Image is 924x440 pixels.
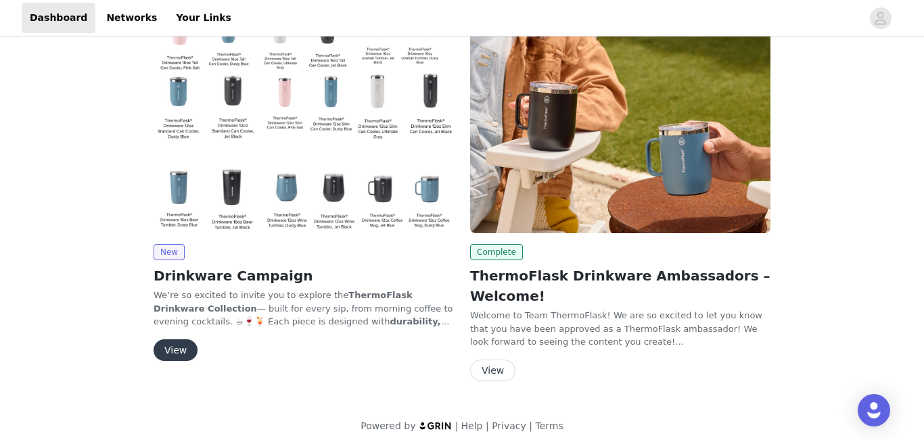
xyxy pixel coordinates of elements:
[492,420,526,431] a: Privacy
[168,3,239,33] a: Your Links
[419,421,453,430] img: logo
[529,420,532,431] span: |
[154,8,454,233] img: ThermoFlask
[154,289,454,328] p: We’re so excited to invite you to explore the — built for every sip, from morning coffee to eveni...
[470,8,770,233] img: ThermoFlask
[22,3,95,33] a: Dashboard
[858,394,890,426] div: Open Intercom Messenger
[461,420,483,431] a: Help
[486,420,489,431] span: |
[470,360,515,381] button: View
[470,366,515,376] a: View
[361,420,415,431] span: Powered by
[535,420,563,431] a: Terms
[98,3,165,33] a: Networks
[470,244,523,260] span: Complete
[874,7,887,29] div: avatar
[455,420,459,431] span: |
[154,290,413,314] strong: ThermoFlask Drinkware Collection
[470,266,770,306] h2: ThermoFlask Drinkware Ambassadors – Welcome!
[154,244,185,260] span: New
[154,339,198,361] button: View
[154,266,454,286] h2: Drinkware Campaign
[470,309,770,349] p: Welcome to Team ThermoFlask! We are so excited to let you know that you have been approved as a T...
[154,345,198,356] a: View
